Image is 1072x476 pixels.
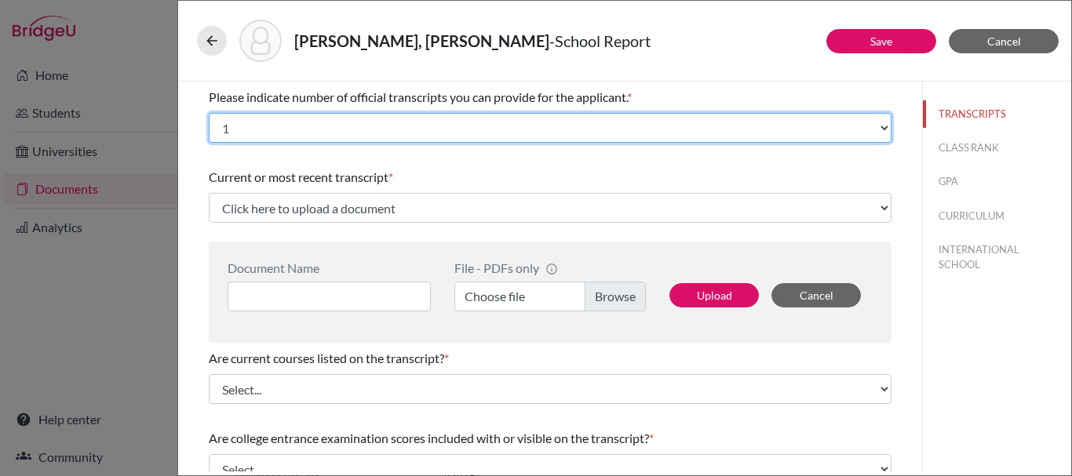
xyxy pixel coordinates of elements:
button: TRANSCRIPTS [923,100,1071,128]
div: Document Name [228,260,431,275]
strong: [PERSON_NAME], [PERSON_NAME] [294,31,549,50]
button: CURRICULUM [923,202,1071,230]
button: INTERNATIONAL SCHOOL [923,236,1071,278]
span: Current or most recent transcript [209,169,388,184]
span: info [545,263,558,275]
button: GPA [923,168,1071,195]
span: Are current courses listed on the transcript? [209,351,444,365]
span: Are college entrance examination scores included with or visible on the transcript? [209,431,649,445]
button: CLASS RANK [923,134,1071,162]
button: Upload [669,283,759,307]
div: File - PDFs only [454,260,646,275]
span: Please indicate number of official transcripts you can provide for the applicant. [209,89,627,104]
label: Choose file [454,282,646,311]
button: Cancel [771,283,861,307]
span: - School Report [549,31,651,50]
